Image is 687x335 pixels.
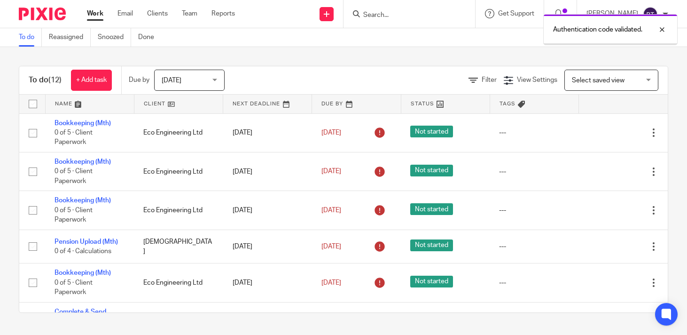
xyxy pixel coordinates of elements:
[499,167,569,176] div: ---
[55,207,93,223] span: 0 of 5 · Client Paperwork
[55,270,111,276] a: Bookkeeping (Mth)
[134,113,223,152] td: Eco Engineering Ltd
[410,165,453,176] span: Not started
[55,279,93,296] span: 0 of 5 · Client Paperwork
[55,248,111,255] span: 0 of 4 · Calculations
[55,129,93,146] span: 0 of 5 · Client Paperwork
[55,120,111,127] a: Bookkeeping (Mth)
[410,276,453,287] span: Not started
[223,230,312,263] td: [DATE]
[499,206,569,215] div: ---
[321,243,341,250] span: [DATE]
[223,113,312,152] td: [DATE]
[55,309,107,335] a: Complete & Send Proposal - [PERSON_NAME]
[321,207,341,214] span: [DATE]
[223,263,312,302] td: [DATE]
[134,230,223,263] td: [DEMOGRAPHIC_DATA]
[223,152,312,191] td: [DATE]
[147,9,168,18] a: Clients
[499,242,569,251] div: ---
[482,77,497,83] span: Filter
[19,28,42,47] a: To do
[410,239,453,251] span: Not started
[410,203,453,215] span: Not started
[55,197,111,204] a: Bookkeeping (Mth)
[129,75,149,85] p: Due by
[500,101,515,106] span: Tags
[49,28,91,47] a: Reassigned
[162,77,181,84] span: [DATE]
[211,9,235,18] a: Reports
[55,239,118,245] a: Pension Upload (Mth)
[98,28,131,47] a: Snoozed
[517,77,557,83] span: View Settings
[499,278,569,287] div: ---
[55,168,93,185] span: 0 of 5 · Client Paperwork
[134,191,223,230] td: Eco Engineering Ltd
[182,9,197,18] a: Team
[55,159,111,165] a: Bookkeeping (Mth)
[321,279,341,286] span: [DATE]
[134,263,223,302] td: Eco Engineering Ltd
[321,129,341,136] span: [DATE]
[643,7,658,22] img: svg%3E
[138,28,161,47] a: Done
[71,70,112,91] a: + Add task
[29,75,62,85] h1: To do
[117,9,133,18] a: Email
[553,25,642,34] p: Authentication code validated.
[499,128,569,137] div: ---
[87,9,103,18] a: Work
[48,76,62,84] span: (12)
[572,77,625,84] span: Select saved view
[19,8,66,20] img: Pixie
[223,191,312,230] td: [DATE]
[410,126,453,137] span: Not started
[321,168,341,175] span: [DATE]
[134,152,223,191] td: Eco Engineering Ltd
